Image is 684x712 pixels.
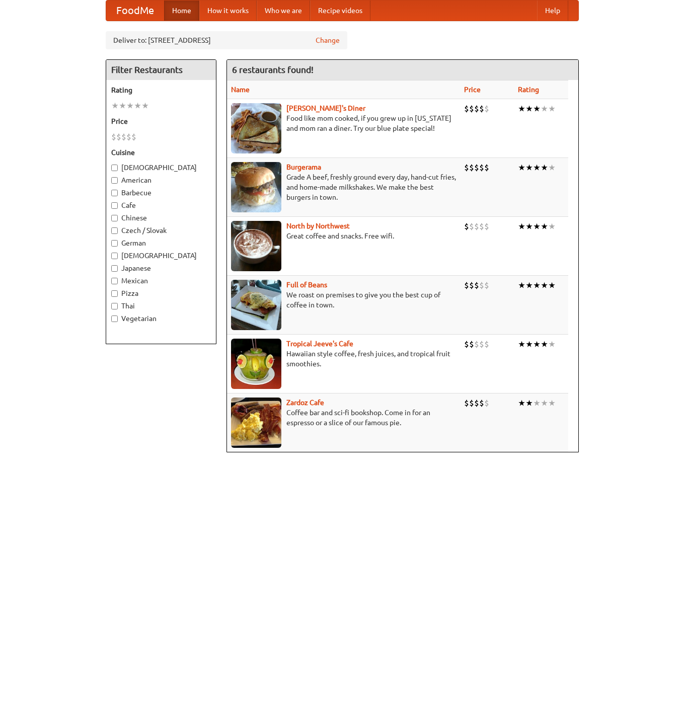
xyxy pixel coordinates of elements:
[111,202,118,209] input: Cafe
[231,172,456,202] p: Grade A beef, freshly ground every day, hand-cut fries, and home-made milkshakes. We make the bes...
[231,280,281,330] img: beans.jpg
[111,288,211,298] label: Pizza
[111,227,118,234] input: Czech / Slovak
[126,100,134,111] li: ★
[533,280,541,291] li: ★
[111,225,211,235] label: Czech / Slovak
[469,162,474,173] li: $
[474,280,479,291] li: $
[518,162,525,173] li: ★
[111,213,211,223] label: Chinese
[541,162,548,173] li: ★
[231,113,456,133] p: Food like mom cooked, if you grew up in [US_STATE] and mom ran a diner. Try our blue plate special!
[541,339,548,350] li: ★
[525,103,533,114] li: ★
[286,340,353,348] a: Tropical Jeeve's Cafe
[533,398,541,409] li: ★
[111,315,118,322] input: Vegetarian
[541,221,548,232] li: ★
[111,215,118,221] input: Chinese
[479,103,484,114] li: $
[231,408,456,428] p: Coffee bar and sci-fi bookshop. Come in for an espresso or a slice of our famous pie.
[533,339,541,350] li: ★
[464,162,469,173] li: $
[111,238,211,248] label: German
[286,222,350,230] a: North by Northwest
[111,175,211,185] label: American
[533,103,541,114] li: ★
[111,278,118,284] input: Mexican
[484,398,489,409] li: $
[469,280,474,291] li: $
[518,280,525,291] li: ★
[541,103,548,114] li: ★
[479,280,484,291] li: $
[541,398,548,409] li: ★
[518,339,525,350] li: ★
[111,301,211,311] label: Thai
[541,280,548,291] li: ★
[286,399,324,407] a: Zardoz Cafe
[111,131,116,142] li: $
[111,85,211,95] h5: Rating
[131,131,136,142] li: $
[464,280,469,291] li: $
[199,1,257,21] a: How it works
[484,280,489,291] li: $
[231,339,281,389] img: jeeves.jpg
[106,1,164,21] a: FoodMe
[479,221,484,232] li: $
[111,188,211,198] label: Barbecue
[464,103,469,114] li: $
[464,339,469,350] li: $
[474,103,479,114] li: $
[286,163,321,171] a: Burgerama
[525,339,533,350] li: ★
[479,398,484,409] li: $
[484,162,489,173] li: $
[548,398,556,409] li: ★
[548,339,556,350] li: ★
[111,251,211,261] label: [DEMOGRAPHIC_DATA]
[111,163,211,173] label: [DEMOGRAPHIC_DATA]
[474,339,479,350] li: $
[525,398,533,409] li: ★
[464,86,481,94] a: Price
[316,35,340,45] a: Change
[111,276,211,286] label: Mexican
[111,100,119,111] li: ★
[484,221,489,232] li: $
[126,131,131,142] li: $
[111,190,118,196] input: Barbecue
[231,349,456,369] p: Hawaiian style coffee, fresh juices, and tropical fruit smoothies.
[111,303,118,309] input: Thai
[286,104,365,112] b: [PERSON_NAME]'s Diner
[257,1,310,21] a: Who we are
[231,162,281,212] img: burgerama.jpg
[479,339,484,350] li: $
[525,162,533,173] li: ★
[111,200,211,210] label: Cafe
[484,103,489,114] li: $
[310,1,370,21] a: Recipe videos
[111,240,118,247] input: German
[525,280,533,291] li: ★
[533,162,541,173] li: ★
[111,147,211,157] h5: Cuisine
[469,103,474,114] li: $
[231,398,281,448] img: zardoz.jpg
[231,290,456,310] p: We roast on premises to give you the best cup of coffee in town.
[231,231,456,241] p: Great coffee and snacks. Free wifi.
[548,280,556,291] li: ★
[474,221,479,232] li: $
[111,116,211,126] h5: Price
[518,221,525,232] li: ★
[464,398,469,409] li: $
[518,86,539,94] a: Rating
[164,1,199,21] a: Home
[106,60,216,80] h4: Filter Restaurants
[111,313,211,324] label: Vegetarian
[111,253,118,259] input: [DEMOGRAPHIC_DATA]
